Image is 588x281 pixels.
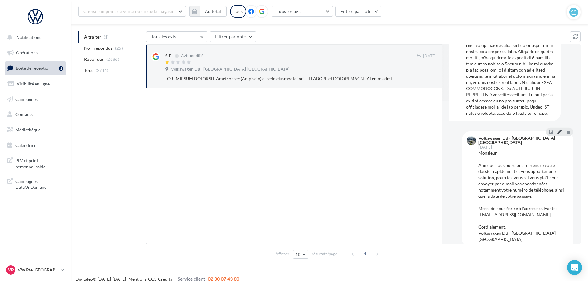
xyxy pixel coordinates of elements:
[4,31,65,44] button: Notifications
[478,145,492,149] span: [DATE]
[4,77,67,90] a: Visibilité en ligne
[15,177,63,190] span: Campagnes DataOnDemand
[335,6,382,17] button: Filtrer par note
[567,260,582,275] div: Open Intercom Messenger
[84,45,113,51] span: Non répondus
[146,31,207,42] button: Tous les avis
[230,5,246,18] div: Tous
[181,53,203,58] span: Avis modifié
[59,66,63,71] div: 1
[151,34,176,39] span: Tous les avis
[17,81,50,86] span: Visibilité en ligne
[78,6,186,17] button: Choisir un point de vente ou un code magasin
[478,136,567,145] div: Volkswagen DBF [GEOGRAPHIC_DATA] [GEOGRAPHIC_DATA]
[16,35,41,40] span: Notifications
[83,9,175,14] span: Choisir un point de vente ou un code magasin
[171,67,290,72] span: Volkswagen DBF [GEOGRAPHIC_DATA] [GEOGRAPHIC_DATA]
[4,175,67,193] a: Campagnes DataOnDemand
[4,61,67,75] a: Boîte de réception1
[106,57,119,62] span: (2686)
[15,112,33,117] span: Contacts
[115,46,123,51] span: (25)
[296,252,301,257] span: 10
[16,65,51,71] span: Boîte de réception
[4,46,67,59] a: Opérations
[423,53,437,59] span: [DATE]
[4,139,67,152] a: Calendrier
[478,150,568,242] div: Monsieur, Afin que nous puissions reprendre votre dossier rapidement et vous apporter une solutio...
[165,53,171,59] div: S B
[189,6,227,17] button: Au total
[15,156,63,170] span: PLV et print personnalisable
[15,96,38,101] span: Campagnes
[210,31,256,42] button: Filtrer par note
[276,251,289,257] span: Afficher
[15,127,41,132] span: Médiathèque
[15,143,36,148] span: Calendrier
[312,251,337,257] span: résultats/page
[4,93,67,106] a: Campagnes
[84,56,104,62] span: Répondus
[360,249,370,259] span: 1
[4,108,67,121] a: Contacts
[200,6,227,17] button: Au total
[4,123,67,136] a: Médiathèque
[4,154,67,172] a: PLV et print personnalisable
[96,68,109,73] span: (2711)
[272,6,333,17] button: Tous les avis
[5,264,66,276] a: VR VW Rte [GEOGRAPHIC_DATA]
[165,76,397,82] div: LOREMIPSUM DOLORSIT. Ametconsec (Adipiscin) el sedd eiusmodte inci UTLABORE et DOLOREMAGN . Al en...
[84,67,93,73] span: Tous
[18,267,59,273] p: VW Rte [GEOGRAPHIC_DATA]
[277,9,302,14] span: Tous les avis
[8,267,14,273] span: VR
[293,250,308,259] button: 10
[16,50,38,55] span: Opérations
